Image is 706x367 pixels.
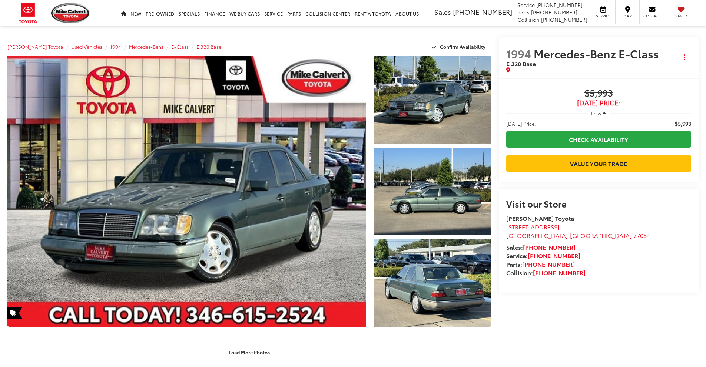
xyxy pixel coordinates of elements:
strong: Sales: [506,243,576,251]
img: Mike Calvert Toyota [51,3,90,23]
a: [PHONE_NUMBER] [523,243,576,251]
span: Less [591,110,601,117]
strong: Collision: [506,268,586,277]
span: Map [619,13,636,18]
span: Service [595,13,611,18]
span: Parts [517,9,530,16]
img: 1994 Mercedes-Benz E-Class E 320 Base [373,147,492,236]
img: 1994 Mercedes-Benz E-Class E 320 Base [373,55,492,144]
a: Expand Photo 1 [374,56,491,144]
span: [GEOGRAPHIC_DATA] [506,231,568,239]
a: [PHONE_NUMBER] [528,251,580,260]
span: [DATE] Price: [506,120,536,127]
span: Collision [517,16,540,23]
button: Confirm Availability [428,40,491,53]
span: E 320 Base [506,59,536,68]
span: Contact [643,13,661,18]
img: 1994 Mercedes-Benz E-Class E 320 Base [373,238,492,328]
span: $5,993 [506,88,691,99]
a: Expand Photo 2 [374,148,491,235]
span: [PHONE_NUMBER] [541,16,587,23]
a: Expand Photo 3 [374,239,491,327]
span: [PHONE_NUMBER] [453,7,512,17]
a: Used Vehicles [71,43,102,50]
strong: [PERSON_NAME] Toyota [506,214,574,222]
a: [PHONE_NUMBER] [533,268,586,277]
button: Less [587,107,610,120]
a: E-Class [171,43,189,50]
img: 1994 Mercedes-Benz E-Class E 320 Base [4,54,369,328]
span: [GEOGRAPHIC_DATA] [570,231,632,239]
a: Mercedes-Benz [129,43,163,50]
span: 1994 [506,46,531,61]
a: Check Availability [506,131,691,148]
strong: Parts: [506,260,575,268]
span: [PHONE_NUMBER] [536,1,583,9]
a: Value Your Trade [506,155,691,172]
a: E 320 Base [196,43,221,50]
a: [PHONE_NUMBER] [522,260,575,268]
a: 1994 [110,43,121,50]
button: Load More Photos [223,346,275,358]
span: Confirm Availability [440,43,485,50]
span: Saved [673,13,689,18]
a: [PERSON_NAME] Toyota [7,43,63,50]
span: $5,993 [675,120,691,127]
span: [DATE] Price: [506,99,691,107]
a: [STREET_ADDRESS] [GEOGRAPHIC_DATA],[GEOGRAPHIC_DATA] 77054 [506,222,650,239]
span: , [506,231,650,239]
strong: Service: [506,251,580,260]
a: Expand Photo 0 [7,56,366,327]
button: Actions [678,51,691,64]
span: [STREET_ADDRESS] [506,222,560,231]
span: Mercedes-Benz E-Class [534,46,662,61]
span: Service [517,1,535,9]
h2: Visit our Store [506,199,691,208]
span: 77054 [633,231,650,239]
span: [PHONE_NUMBER] [531,9,577,16]
span: Sales [434,7,451,17]
span: dropdown dots [684,54,685,60]
span: Special [7,307,22,319]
